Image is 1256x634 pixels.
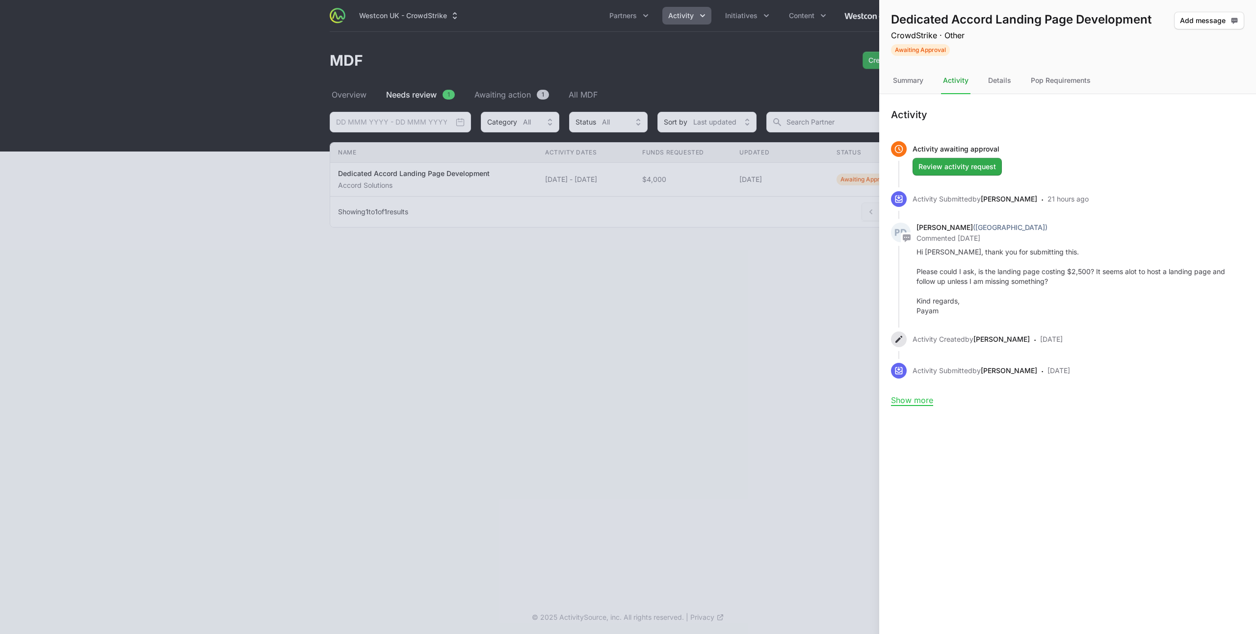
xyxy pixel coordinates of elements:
time: 21 hours ago [1047,195,1089,203]
a: [PERSON_NAME] [981,366,1037,375]
span: Activity Status [891,43,1151,56]
p: Activity Created by [913,334,1030,347]
div: Activity [941,68,970,94]
div: Details [986,68,1013,94]
time: [DATE] [1040,335,1063,343]
span: ([GEOGRAPHIC_DATA]) [973,223,1047,231]
a: [PERSON_NAME]([GEOGRAPHIC_DATA]) [916,223,1047,231]
p: Activity Submitted by [913,366,1037,379]
p: CrowdStrike · Other [891,29,1151,41]
div: Summary [891,68,925,94]
time: [DATE] [1047,366,1070,375]
span: · [1034,333,1036,347]
span: Review activity request [918,161,996,173]
a: [PERSON_NAME] [981,195,1037,203]
a: [PERSON_NAME] [973,335,1030,343]
button: Review activity request [913,158,1002,176]
span: Activity awaiting approval [913,145,999,153]
p: Activity Submitted by [913,194,1037,207]
p: Hi [PERSON_NAME], thank you for submitting this. Please could I ask, is the landing page costing ... [916,247,1244,316]
div: Pop Requirements [1029,68,1093,94]
span: · [1041,193,1044,207]
h1: Dedicated Accord Landing Page Development [891,12,1151,27]
ul: Activity history timeline [891,141,1244,406]
button: Show more [891,395,933,405]
div: Activity actions [1174,12,1244,56]
button: Add message [1174,12,1244,29]
span: Add message [1180,15,1238,26]
h1: Activity [891,108,1244,122]
p: Commented [DATE] [916,233,1244,243]
nav: Tabs [879,68,1256,94]
span: · [1041,365,1044,379]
